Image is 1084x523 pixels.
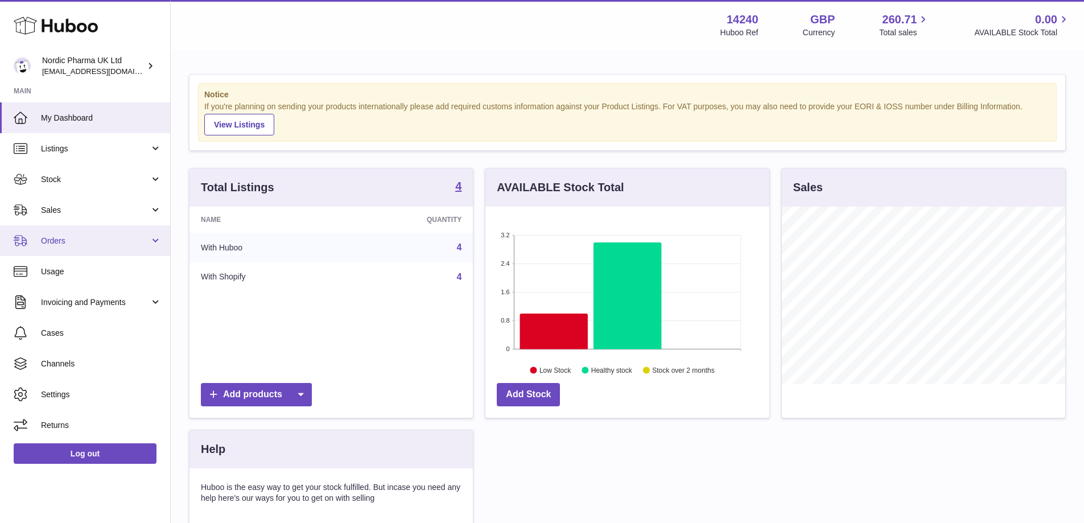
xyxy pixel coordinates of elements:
strong: GBP [810,12,835,27]
span: Invoicing and Payments [41,297,150,308]
p: Huboo is the easy way to get your stock fulfilled. But incase you need any help here's our ways f... [201,482,461,504]
span: Stock [41,174,150,185]
div: Huboo Ref [720,27,759,38]
text: 2.4 [501,260,510,267]
h3: AVAILABLE Stock Total [497,180,624,195]
img: tetiana_hyria@wow24-7.io [14,57,31,75]
h3: Total Listings [201,180,274,195]
th: Quantity [343,207,473,233]
a: 4 [455,180,461,194]
a: Add Stock [497,383,560,406]
a: 4 [456,272,461,282]
span: AVAILABLE Stock Total [974,27,1070,38]
th: Name [189,207,343,233]
span: Returns [41,420,162,431]
span: 0.00 [1035,12,1057,27]
span: Cases [41,328,162,339]
span: Settings [41,389,162,400]
text: 0.8 [501,317,510,324]
strong: 4 [455,180,461,192]
span: Channels [41,359,162,369]
td: With Huboo [189,233,343,262]
span: Listings [41,143,150,154]
h3: Help [201,442,225,457]
div: If you're planning on sending your products internationally please add required customs informati... [204,101,1050,135]
a: View Listings [204,114,274,135]
span: My Dashboard [41,113,162,123]
strong: Notice [204,89,1050,100]
text: Healthy stock [591,366,633,374]
a: 0.00 AVAILABLE Stock Total [974,12,1070,38]
a: Log out [14,443,156,464]
a: Add products [201,383,312,406]
span: Total sales [879,27,930,38]
strong: 14240 [727,12,759,27]
div: Currency [803,27,835,38]
td: With Shopify [189,262,343,292]
text: 0 [506,345,510,352]
a: 260.71 Total sales [879,12,930,38]
span: 260.71 [882,12,917,27]
span: Orders [41,236,150,246]
h3: Sales [793,180,823,195]
text: 3.2 [501,232,510,238]
a: 4 [456,242,461,252]
span: Usage [41,266,162,277]
div: Nordic Pharma UK Ltd [42,55,145,77]
span: [EMAIL_ADDRESS][DOMAIN_NAME] [42,67,167,76]
text: 1.6 [501,289,510,295]
text: Low Stock [539,366,571,374]
span: Sales [41,205,150,216]
text: Stock over 2 months [653,366,715,374]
